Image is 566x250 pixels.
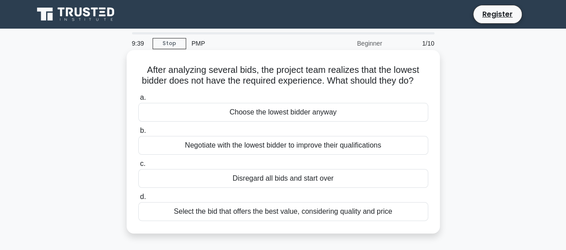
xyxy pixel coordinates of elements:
div: Disregard all bids and start over [138,169,428,188]
span: c. [140,160,145,167]
span: b. [140,127,146,134]
a: Stop [153,38,186,49]
div: 9:39 [127,34,153,52]
div: 1/10 [387,34,440,52]
div: PMP [186,34,309,52]
div: Negotiate with the lowest bidder to improve their qualifications [138,136,428,155]
span: a. [140,93,146,101]
div: Beginner [309,34,387,52]
div: Choose the lowest bidder anyway [138,103,428,122]
span: d. [140,193,146,200]
a: Register [477,7,518,21]
div: Select the bid that offers the best value, considering quality and price [138,202,428,221]
h5: After analyzing several bids, the project team realizes that the lowest bidder does not have the ... [137,64,429,87]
